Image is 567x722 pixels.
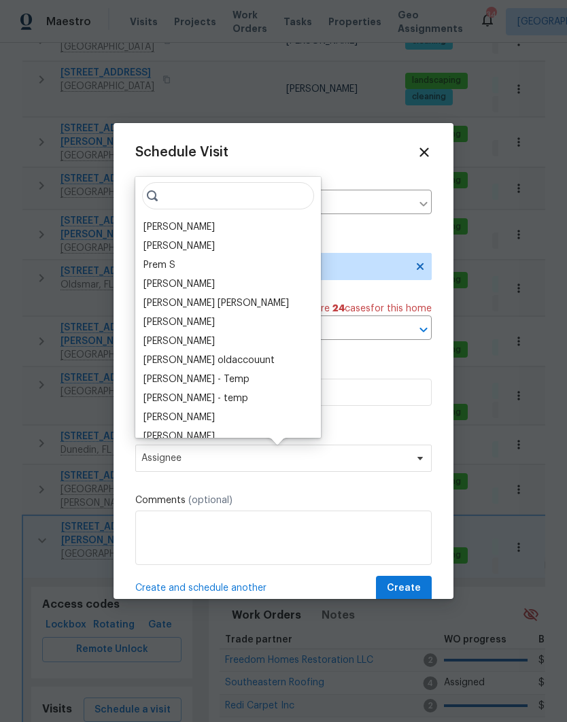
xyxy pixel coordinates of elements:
[417,145,432,160] span: Close
[414,320,433,339] button: Open
[141,453,408,464] span: Assignee
[376,576,432,601] button: Create
[143,430,215,443] div: [PERSON_NAME]
[143,334,215,348] div: [PERSON_NAME]
[188,496,233,505] span: (optional)
[143,315,215,329] div: [PERSON_NAME]
[143,220,215,234] div: [PERSON_NAME]
[135,581,267,595] span: Create and schedule another
[387,580,421,597] span: Create
[143,373,250,386] div: [PERSON_NAME] - Temp
[143,392,248,405] div: [PERSON_NAME] - temp
[143,411,215,424] div: [PERSON_NAME]
[135,145,228,159] span: Schedule Visit
[143,258,175,272] div: Prem S
[143,277,215,291] div: [PERSON_NAME]
[290,302,432,315] span: There are case s for this home
[332,304,345,313] span: 24
[143,296,289,310] div: [PERSON_NAME] [PERSON_NAME]
[143,239,215,253] div: [PERSON_NAME]
[143,354,275,367] div: [PERSON_NAME] oldaccouunt
[135,494,432,507] label: Comments
[135,176,432,190] label: Home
